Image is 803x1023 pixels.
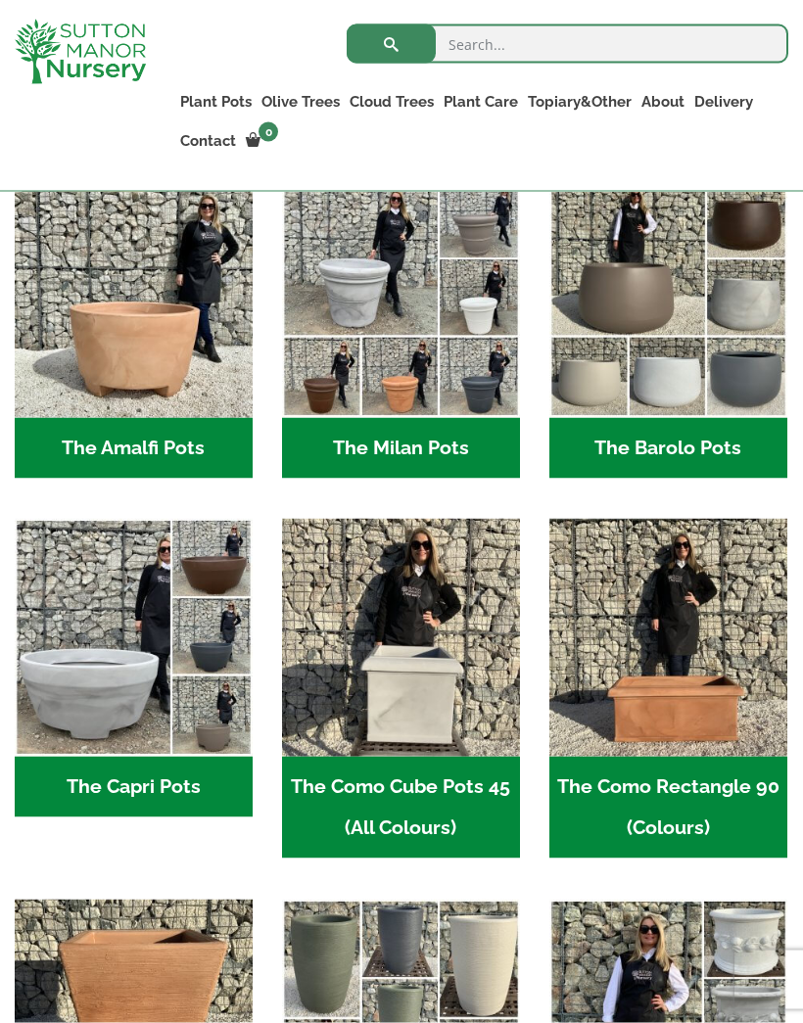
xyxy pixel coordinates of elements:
[689,88,758,116] a: Delivery
[549,519,787,859] a: Visit product category The Como Rectangle 90 (Colours)
[345,88,439,116] a: Cloud Trees
[637,88,689,116] a: About
[523,88,637,116] a: Topiary&Other
[347,24,788,64] input: Search...
[439,88,523,116] a: Plant Care
[282,519,520,757] img: The Como Cube Pots 45 (All Colours)
[257,88,345,116] a: Olive Trees
[241,127,284,155] a: 0
[15,519,253,757] img: The Capri Pots
[15,180,253,479] a: Visit product category The Amalfi Pots
[282,418,520,479] h2: The Milan Pots
[15,757,253,817] h2: The Capri Pots
[282,180,520,418] img: The Milan Pots
[549,757,787,859] h2: The Como Rectangle 90 (Colours)
[15,20,146,84] img: logo
[549,180,787,418] img: The Barolo Pots
[15,418,253,479] h2: The Amalfi Pots
[549,418,787,479] h2: The Barolo Pots
[282,519,520,859] a: Visit product category The Como Cube Pots 45 (All Colours)
[15,180,253,418] img: The Amalfi Pots
[175,88,257,116] a: Plant Pots
[15,519,253,817] a: Visit product category The Capri Pots
[259,122,278,142] span: 0
[549,180,787,479] a: Visit product category The Barolo Pots
[549,519,787,757] img: The Como Rectangle 90 (Colours)
[282,180,520,479] a: Visit product category The Milan Pots
[282,757,520,859] h2: The Como Cube Pots 45 (All Colours)
[175,127,241,155] a: Contact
